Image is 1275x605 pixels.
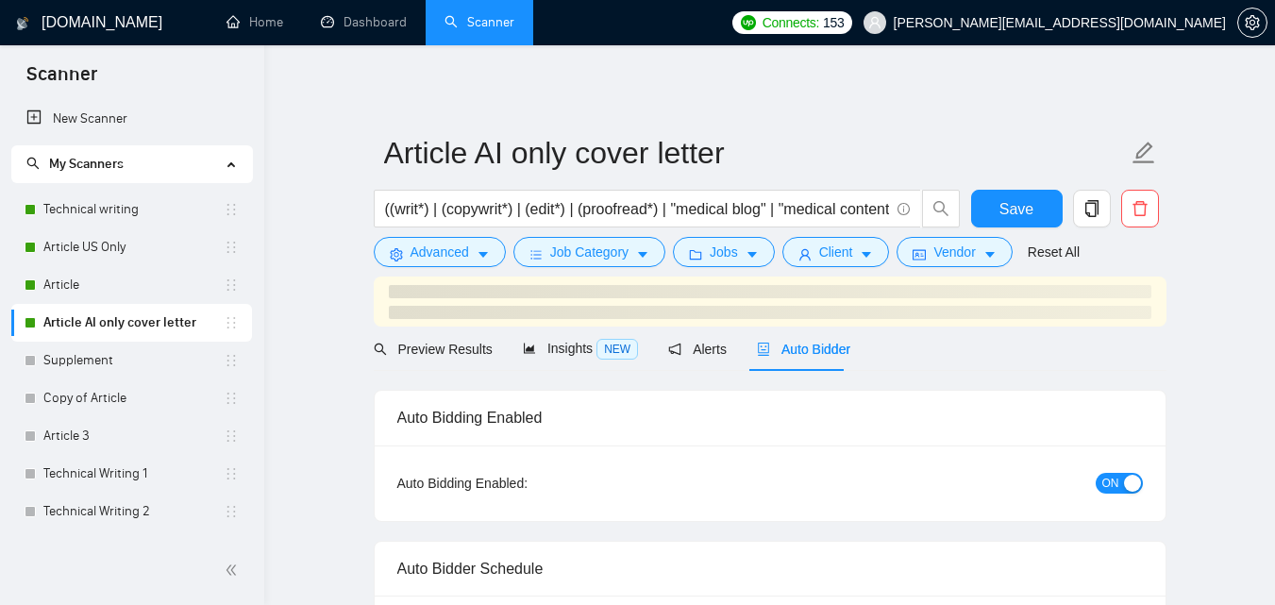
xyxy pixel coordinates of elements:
span: copy [1074,200,1110,217]
li: Supplement [11,342,252,379]
li: Technical writing [11,191,252,228]
span: Auto Bidder [757,342,850,357]
span: Save [999,197,1033,221]
span: Connects: [763,12,819,33]
span: Job Category [550,242,629,262]
span: Insights [523,341,638,356]
a: dashboardDashboard [321,14,407,30]
span: holder [224,202,239,217]
span: setting [1238,15,1267,30]
span: holder [224,504,239,519]
a: Technical Writing 2 [43,493,224,530]
li: Article US Only [11,228,252,266]
input: Scanner name... [384,129,1128,176]
span: setting [390,247,403,261]
span: search [923,200,959,217]
a: Article AI only cover letter [43,304,224,342]
button: barsJob Categorycaret-down [513,237,665,267]
span: holder [224,240,239,255]
span: holder [224,466,239,481]
div: Auto Bidding Enabled: [397,473,646,494]
div: Auto Bidder Schedule [397,542,1143,596]
a: Technical writing [43,191,224,228]
a: homeHome [226,14,283,30]
span: Scanner [11,60,112,100]
a: Copy of Article [43,379,224,417]
span: caret-down [477,247,490,261]
span: search [374,343,387,356]
a: Article 3 [43,417,224,455]
a: searchScanner [445,14,514,30]
span: holder [224,391,239,406]
a: New Scanner [26,100,237,138]
li: Technical Writing 1 [11,455,252,493]
span: NEW [596,339,638,360]
button: userClientcaret-down [782,237,890,267]
a: Reset All [1028,242,1080,262]
img: upwork-logo.png [741,15,756,30]
span: idcard [913,247,926,261]
span: holder [224,429,239,444]
input: Search Freelance Jobs... [385,197,889,221]
a: setting [1237,15,1267,30]
span: My Scanners [49,156,124,172]
span: caret-down [860,247,873,261]
button: Save [971,190,1063,227]
a: Article US Only [43,228,224,266]
button: settingAdvancedcaret-down [374,237,506,267]
span: Client [819,242,853,262]
span: notification [668,343,681,356]
li: Technical Writing 3 [11,530,252,568]
img: logo [16,8,29,39]
a: Article [43,266,224,304]
span: ON [1102,473,1119,494]
button: folderJobscaret-down [673,237,775,267]
button: setting [1237,8,1267,38]
span: folder [689,247,702,261]
button: search [922,190,960,227]
span: Vendor [933,242,975,262]
span: edit [1132,141,1156,165]
a: Supplement [43,342,224,379]
a: Technical Writing 1 [43,455,224,493]
span: caret-down [746,247,759,261]
span: double-left [225,561,243,580]
span: My Scanners [26,156,124,172]
span: user [798,247,812,261]
li: New Scanner [11,100,252,138]
span: caret-down [983,247,997,261]
span: bars [529,247,543,261]
li: Article AI only cover letter [11,304,252,342]
span: delete [1122,200,1158,217]
span: caret-down [636,247,649,261]
li: Article [11,266,252,304]
span: holder [224,277,239,293]
span: holder [224,353,239,368]
span: holder [224,315,239,330]
span: 153 [823,12,844,33]
div: Auto Bidding Enabled [397,391,1143,445]
span: area-chart [523,342,536,355]
span: Alerts [668,342,727,357]
span: Jobs [710,242,738,262]
li: Copy of Article [11,379,252,417]
span: robot [757,343,770,356]
span: Preview Results [374,342,493,357]
button: delete [1121,190,1159,227]
span: user [868,16,881,29]
li: Technical Writing 2 [11,493,252,530]
span: info-circle [898,203,910,215]
button: idcardVendorcaret-down [897,237,1012,267]
span: Advanced [411,242,469,262]
span: search [26,157,40,170]
button: copy [1073,190,1111,227]
li: Article 3 [11,417,252,455]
